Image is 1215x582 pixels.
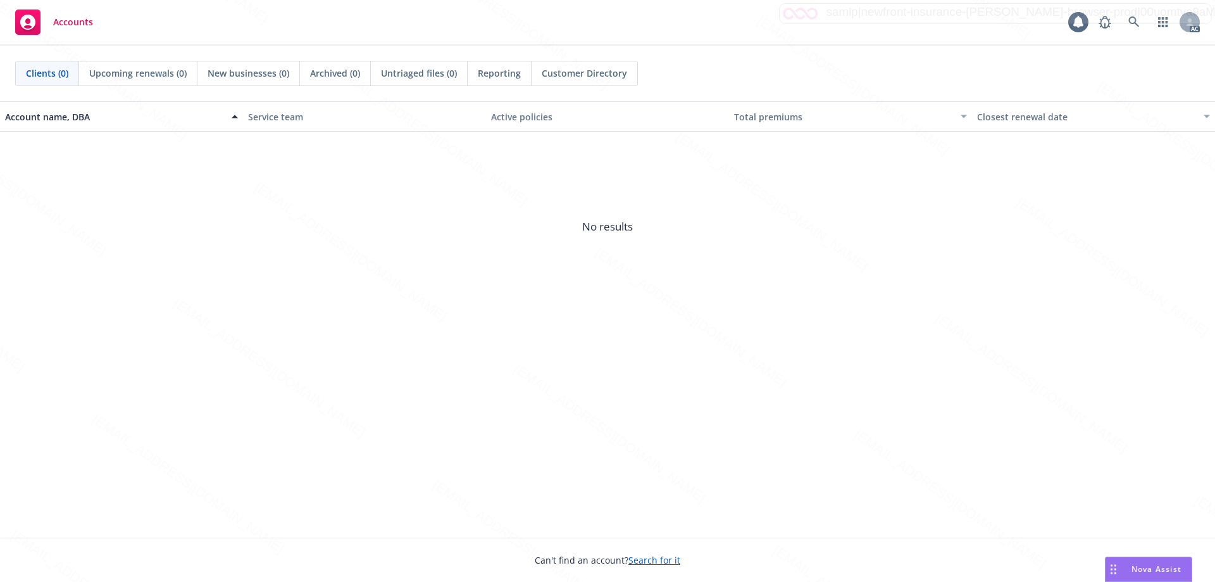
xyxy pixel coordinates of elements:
a: Switch app [1150,9,1176,35]
div: Total premiums [734,110,953,123]
button: Nova Assist [1105,557,1192,582]
span: Nova Assist [1131,564,1181,574]
span: Can't find an account? [535,554,680,567]
a: Search for it [628,554,680,566]
a: Accounts [10,4,98,40]
div: Service team [248,110,481,123]
a: Report a Bug [1092,9,1118,35]
button: Active policies [486,101,729,132]
span: Reporting [478,66,521,80]
span: Clients (0) [26,66,68,80]
span: Untriaged files (0) [381,66,457,80]
a: Search [1121,9,1147,35]
div: Drag to move [1106,557,1121,581]
span: Archived (0) [310,66,360,80]
span: Accounts [53,17,93,27]
button: Closest renewal date [972,101,1215,132]
button: Total premiums [729,101,972,132]
div: Closest renewal date [977,110,1196,123]
div: Active policies [491,110,724,123]
div: Account name, DBA [5,110,224,123]
button: Service team [243,101,486,132]
span: New businesses (0) [208,66,289,80]
span: Upcoming renewals (0) [89,66,187,80]
span: Customer Directory [542,66,627,80]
